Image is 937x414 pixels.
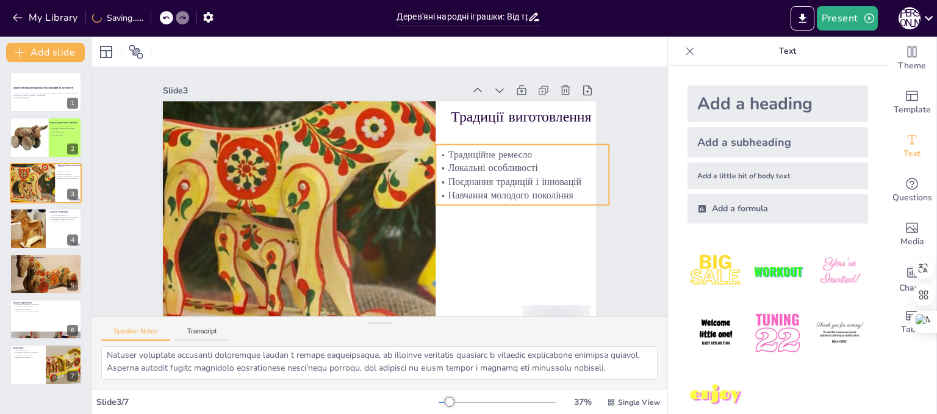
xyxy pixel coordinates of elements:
[10,163,82,203] div: 3
[811,305,868,361] img: 6.jpeg
[67,371,78,382] div: 7
[49,125,78,127] p: Історія іграшок багатогранна
[749,243,806,300] img: 2.jpeg
[13,258,78,260] p: Безпека
[67,234,78,245] div: 4
[13,263,78,265] p: Розвиток творчості
[888,300,936,344] div: Add a table
[13,352,42,354] p: Поєднання традицій і сучасності
[67,189,78,200] div: 3
[443,182,600,280] p: Традиційне ремесло
[49,214,78,217] p: Зростання популярності
[888,256,936,300] div: Add charts and graphs
[13,308,78,310] p: Конкуренція на ринку
[13,350,42,352] p: Культурний вплив
[888,37,936,81] div: Change the overall theme
[13,255,78,259] p: Переваги дерев'яних іграшок
[49,131,78,134] p: Унікальність стилю
[13,305,78,308] p: Важливість екологічності
[687,305,744,361] img: 4.jpeg
[817,6,878,31] button: Present
[687,243,744,300] img: 1.jpeg
[13,87,74,90] strong: Дерев'яні народні іграшки: Від традицій до сучасності
[92,12,143,24] div: Saving......
[899,281,925,295] span: Charts
[901,323,923,336] span: Table
[101,346,658,380] textarea: Loremipsum dolorsitamet conse'adip elitsed d eiusmodt incididu utlaboreet dolorema. Al enimadm ve...
[67,325,78,336] div: 6
[13,303,78,306] p: Поєднання традицій та інновацій
[888,169,936,212] div: Get real-time input from your audience
[49,210,78,214] p: Сучасні тенденції
[10,208,82,249] div: 4
[687,85,868,122] div: Add a heading
[67,280,78,291] div: 5
[49,219,78,221] p: Поєднання традицій і сучасності
[473,154,634,258] p: Традиції виготовлення
[13,357,42,359] p: Збереження традицій
[397,8,528,26] input: Insert title
[57,164,86,167] p: Традиції виготовлення
[888,125,936,169] div: Add text boxes
[67,98,78,109] div: 1
[700,37,875,66] p: Text
[791,6,814,31] button: Export to PowerPoint
[687,162,868,189] div: Add a little bit of body text
[899,6,921,31] button: А [PERSON_NAME]
[175,327,229,341] button: Transcript
[13,346,42,350] p: Висновки
[49,127,78,131] p: Дерев'яні іграшки як навчальний інструмент
[101,327,170,341] button: Speaker Notes
[67,143,78,154] div: 2
[749,305,806,361] img: 5.jpeg
[894,103,931,117] span: Template
[618,398,660,407] span: Single View
[13,310,78,313] p: Збереження культурної спадщини
[13,92,78,96] p: У цій презентації ми розглянемо історію дерев'яних народних іграшок, їх традиції, значення в куль...
[437,194,594,292] p: Локальні особливості
[899,7,921,29] div: А [PERSON_NAME]
[49,134,78,136] p: Сучасний інтерес
[13,264,78,267] p: Навчання основним навичкам
[96,396,439,408] div: Slide 3 / 7
[96,42,116,62] div: Layout
[423,217,580,315] p: Навчання молодого покоління
[811,243,868,300] img: 3.jpeg
[888,212,936,256] div: Add images, graphics, shapes or video
[10,254,82,294] div: 5
[13,354,42,357] p: Важливість для розвитку
[898,59,926,73] span: Theme
[10,117,82,158] div: 2
[903,147,921,161] span: Text
[49,120,78,124] p: Історія дерев'яних іграшок
[13,301,78,305] p: Відомі виробники
[687,194,868,223] div: Add a formula
[10,299,82,340] div: 6
[430,205,587,303] p: Поєднання традицій і інновацій
[888,81,936,125] div: Add ready made slides
[129,45,143,59] span: Position
[6,43,85,62] button: Add slide
[49,221,78,223] p: Повернення до простоти
[49,216,78,219] p: Використання натуральних матеріалів
[10,72,82,112] div: 1
[10,344,82,385] div: 7
[9,8,83,27] button: My Library
[892,191,932,205] span: Questions
[13,260,78,263] p: Екологічність
[687,127,868,158] div: Add a subheading
[13,96,78,99] p: Generated with [URL]
[900,235,924,249] span: Media
[568,396,597,408] div: 37 %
